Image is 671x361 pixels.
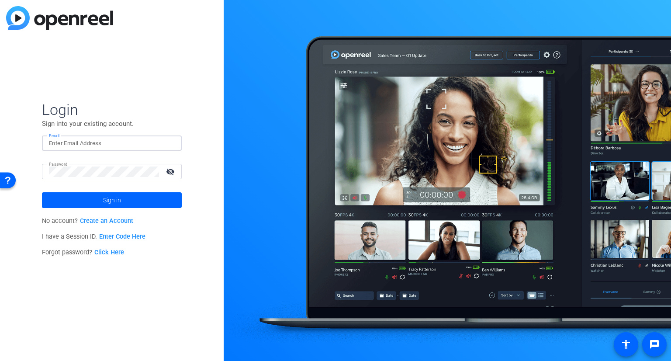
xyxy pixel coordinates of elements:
img: blue-gradient.svg [6,6,113,30]
mat-label: Password [49,162,68,167]
input: Enter Email Address [49,138,175,149]
mat-icon: accessibility [621,339,631,350]
span: Sign in [103,189,121,211]
p: Sign into your existing account. [42,119,182,128]
span: I have a Session ID. [42,233,145,240]
mat-icon: visibility_off [161,165,182,178]
span: Forgot password? [42,249,124,256]
mat-label: Email [49,133,60,138]
mat-icon: message [649,339,660,350]
span: Login [42,101,182,119]
span: No account? [42,217,133,225]
a: Create an Account [80,217,133,225]
a: Click Here [94,249,124,256]
a: Enter Code Here [99,233,145,240]
button: Sign in [42,192,182,208]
